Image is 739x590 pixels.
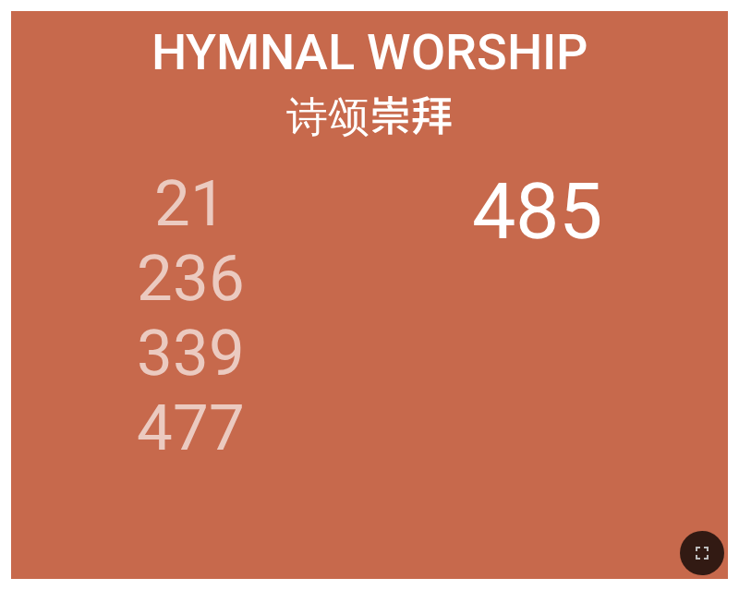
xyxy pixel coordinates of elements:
[137,241,245,316] li: 236
[137,316,245,391] li: 339
[472,166,602,258] li: 485
[151,23,588,81] span: Hymnal Worship
[286,83,453,145] span: 诗颂崇拜
[154,166,226,241] li: 21
[137,391,245,465] li: 477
